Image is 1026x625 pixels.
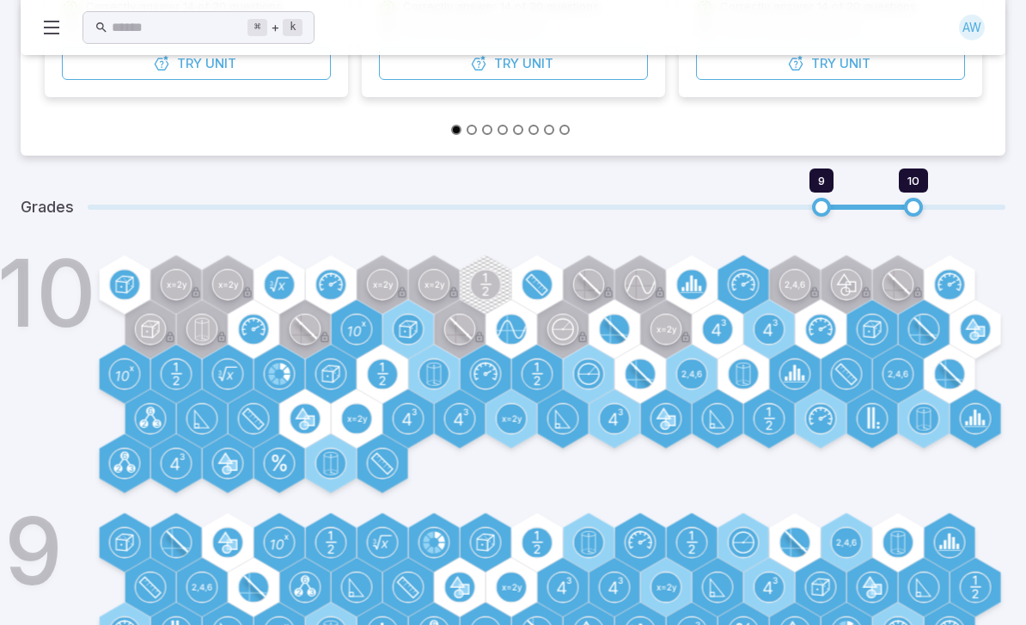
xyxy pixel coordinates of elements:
kbd: ⌘ [247,19,267,36]
button: Go to slide 8 [559,126,570,136]
kbd: k [283,19,302,36]
button: Go to slide 7 [544,126,554,136]
span: Unit [522,55,553,74]
button: Go to slide 3 [482,126,492,136]
span: 9 [818,175,825,188]
span: Try [177,55,202,74]
span: 10 [907,175,919,188]
button: TryUnit [379,48,648,81]
button: TryUnit [696,48,965,81]
button: Go to slide 6 [528,126,539,136]
div: + [247,17,302,38]
span: Unit [840,55,870,74]
span: Try [811,55,836,74]
button: Go to slide 5 [513,126,523,136]
button: Go to slide 4 [498,126,508,136]
button: Go to slide 1 [451,126,461,136]
button: TryUnit [62,48,331,81]
h1: 9 [4,506,64,598]
span: Unit [205,55,236,74]
span: Try [494,55,519,74]
div: AW [959,15,985,40]
h5: Grades [21,196,74,220]
button: Go to slide 2 [467,126,477,136]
